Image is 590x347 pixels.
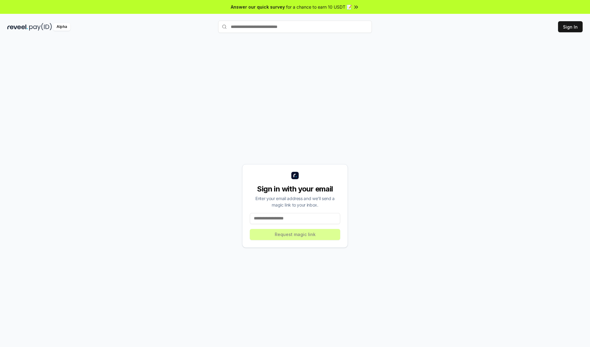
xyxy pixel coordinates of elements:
img: logo_small [291,172,299,179]
div: Sign in with your email [250,184,340,194]
button: Sign In [558,21,583,32]
span: for a chance to earn 10 USDT 📝 [286,4,352,10]
img: pay_id [29,23,52,31]
span: Answer our quick survey [231,4,285,10]
div: Alpha [53,23,70,31]
img: reveel_dark [7,23,28,31]
div: Enter your email address and we’ll send a magic link to your inbox. [250,195,340,208]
